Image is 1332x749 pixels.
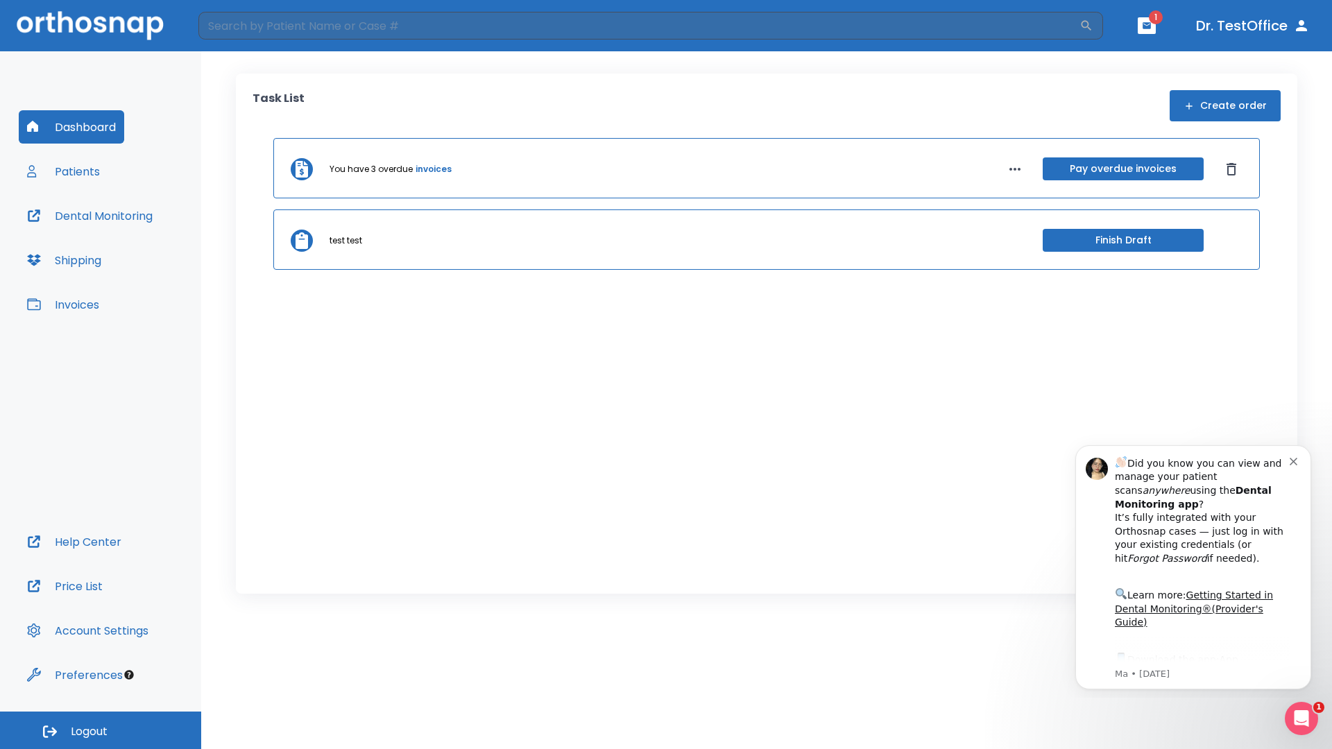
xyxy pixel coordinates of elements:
[60,235,235,248] p: Message from Ma, sent 6w ago
[253,90,305,121] p: Task List
[19,614,157,647] button: Account Settings
[19,658,131,691] button: Preferences
[19,199,161,232] button: Dental Monitoring
[123,669,135,681] div: Tooltip anchor
[71,724,108,739] span: Logout
[416,163,452,175] a: invoices
[1170,90,1281,121] button: Create order
[19,155,108,188] button: Patients
[330,163,413,175] p: You have 3 overdue
[60,218,235,289] div: Download the app: | ​ Let us know if you need help getting started!
[330,234,362,247] p: test test
[1149,10,1163,24] span: 1
[235,21,246,33] button: Dismiss notification
[17,11,164,40] img: Orthosnap
[19,288,108,321] button: Invoices
[19,110,124,144] button: Dashboard
[1220,158,1243,180] button: Dismiss
[1190,13,1315,38] button: Dr. TestOffice
[19,569,111,603] button: Price List
[19,243,110,277] button: Shipping
[1054,433,1332,698] iframe: Intercom notifications message
[60,221,184,246] a: App Store
[1313,702,1324,713] span: 1
[198,12,1079,40] input: Search by Patient Name or Case #
[1043,157,1204,180] button: Pay overdue invoices
[1043,229,1204,252] button: Finish Draft
[1285,702,1318,735] iframe: Intercom live chat
[19,525,130,558] button: Help Center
